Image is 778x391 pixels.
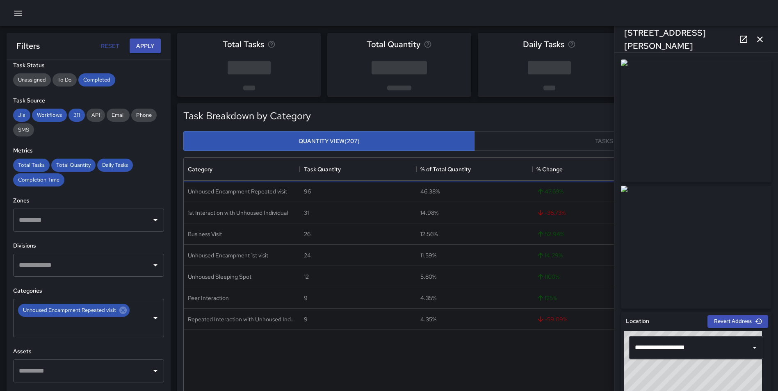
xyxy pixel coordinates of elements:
[13,123,34,136] div: SMS
[52,76,77,83] span: To Do
[420,273,436,281] div: 5.80%
[68,109,85,122] div: 311
[188,230,222,238] div: Business Visit
[424,40,432,48] svg: Total task quantity in the selected period, compared to the previous period.
[51,161,96,168] span: Total Quantity
[97,159,133,172] div: Daily Tasks
[420,187,440,195] div: 46.38%
[51,159,96,172] div: Total Quantity
[536,315,567,323] span: -59.09 %
[420,315,436,323] div: 4.35%
[304,273,309,281] div: 12
[536,251,563,259] span: 14.29 %
[150,365,161,377] button: Open
[13,111,30,118] span: Jia
[188,158,212,181] div: Category
[304,294,308,302] div: 9
[188,315,296,323] div: Repeated Interaction with Unhoused Individual
[68,111,85,118] span: 311
[304,158,341,181] div: Task Quantity
[13,126,34,133] span: SMS
[13,146,164,155] h6: Metrics
[223,38,264,51] span: Total Tasks
[18,305,121,315] span: Unhoused Encampment Repeated visit
[13,109,30,122] div: Jia
[300,158,416,181] div: Task Quantity
[304,315,308,323] div: 9
[304,209,309,217] div: 31
[304,230,310,238] div: 26
[107,111,130,118] span: Email
[32,109,67,122] div: Workflows
[188,294,229,302] div: Peer Interaction
[87,109,105,122] div: API
[304,187,311,195] div: 96
[183,109,311,123] h5: Task Breakdown by Category
[13,173,64,186] div: Completion Time
[532,158,648,181] div: % Change
[420,230,438,238] div: 12.56%
[150,312,161,324] button: Open
[150,259,161,271] button: Open
[97,39,123,54] button: Reset
[18,304,130,317] div: Unhoused Encampment Repeated visit
[304,251,311,259] div: 24
[13,176,64,183] span: Completion Time
[416,158,532,181] div: % of Total Quantity
[420,294,436,302] div: 4.35%
[568,40,576,48] svg: Average number of tasks per day in the selected period, compared to the previous period.
[78,76,115,83] span: Completed
[131,109,157,122] div: Phone
[13,76,51,83] span: Unassigned
[13,196,164,205] h6: Zones
[523,38,564,51] span: Daily Tasks
[97,161,133,168] span: Daily Tasks
[267,40,276,48] svg: Total number of tasks in the selected period, compared to the previous period.
[16,39,40,52] h6: Filters
[13,241,164,250] h6: Divisions
[188,273,251,281] div: Unhoused Sleeping Spot
[536,273,559,281] span: 1100 %
[107,109,130,122] div: Email
[13,159,50,172] div: Total Tasks
[188,251,268,259] div: Unhoused Encampment 1st visit
[536,230,564,238] span: 52.94 %
[188,187,287,195] div: Unhoused Encampment Repeated visit
[13,286,164,296] h6: Categories
[150,214,161,226] button: Open
[87,111,105,118] span: API
[536,158,563,181] div: % Change
[131,111,157,118] span: Phone
[420,251,436,259] div: 11.59%
[52,73,77,86] div: To Do
[536,187,564,195] span: 47.69 %
[13,161,50,168] span: Total Tasks
[130,39,161,54] button: Apply
[32,111,67,118] span: Workflows
[536,209,566,217] span: -36.73 %
[13,61,164,70] h6: Task Status
[13,73,51,86] div: Unassigned
[184,158,300,181] div: Category
[13,96,164,105] h6: Task Source
[78,73,115,86] div: Completed
[420,209,438,217] div: 14.98%
[420,158,471,181] div: % of Total Quantity
[367,38,420,51] span: Total Quantity
[536,294,557,302] span: 125 %
[13,347,164,356] h6: Assets
[188,209,288,217] div: 1st Interaction with Unhoused Individual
